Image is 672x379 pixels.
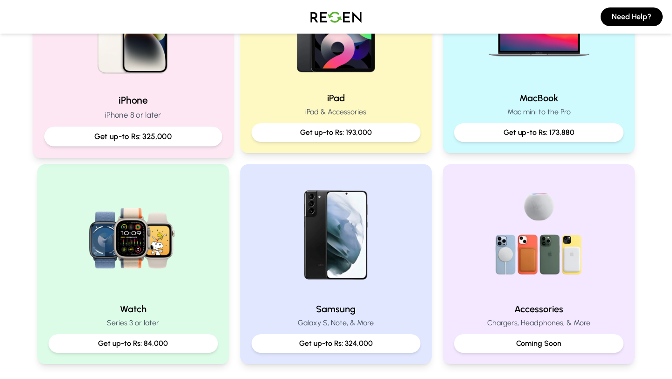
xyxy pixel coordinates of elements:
h2: Accessories [454,302,623,316]
img: Samsung [276,175,396,295]
p: iPad & Accessories [252,106,421,118]
img: Accessories [479,175,599,295]
p: Series 3 or later [49,317,218,329]
p: Galaxy S, Note, & More [252,317,421,329]
p: Get up-to Rs: 193,000 [259,127,413,138]
h2: iPhone [44,93,222,107]
img: Logo [303,4,369,30]
p: Mac mini to the Pro [454,106,623,118]
p: Get up-to Rs: 325,000 [52,131,214,142]
h2: iPad [252,91,421,105]
button: Need Help? [601,7,663,26]
h2: MacBook [454,91,623,105]
h2: Watch [49,302,218,316]
p: Coming Soon [462,338,616,349]
p: Get up-to Rs: 84,000 [56,338,210,349]
h2: Samsung [252,302,421,316]
img: Watch [73,175,193,295]
p: Get up-to Rs: 324,000 [259,338,413,349]
p: Get up-to Rs: 173,880 [462,127,616,138]
p: Chargers, Headphones, & More [454,317,623,329]
p: iPhone 8 or later [44,109,222,121]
